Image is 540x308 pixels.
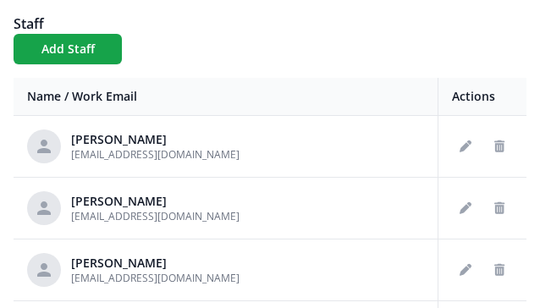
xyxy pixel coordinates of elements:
[71,193,240,210] div: [PERSON_NAME]
[71,131,240,148] div: [PERSON_NAME]
[71,255,240,272] div: [PERSON_NAME]
[71,209,240,223] span: [EMAIL_ADDRESS][DOMAIN_NAME]
[71,271,240,285] span: [EMAIL_ADDRESS][DOMAIN_NAME]
[486,133,513,160] button: Delete staff
[452,195,479,222] button: Edit staff
[438,78,527,116] th: Actions
[486,256,513,283] button: Delete staff
[14,14,526,34] h1: Staff
[486,195,513,222] button: Delete staff
[14,78,438,116] th: Name / Work Email
[14,34,122,64] button: Add Staff
[452,133,479,160] button: Edit staff
[452,256,479,283] button: Edit staff
[71,147,240,162] span: [EMAIL_ADDRESS][DOMAIN_NAME]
